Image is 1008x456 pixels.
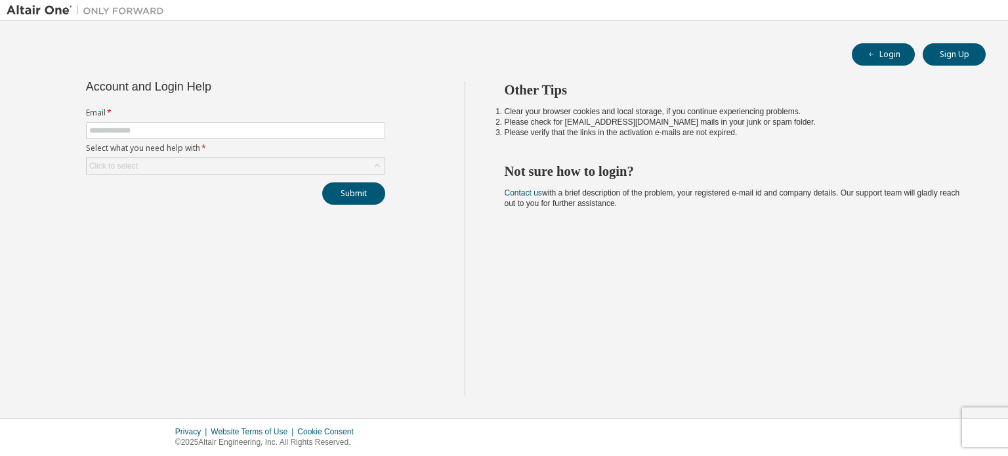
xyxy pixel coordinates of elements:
p: © 2025 Altair Engineering, Inc. All Rights Reserved. [175,437,362,448]
div: Click to select [89,161,138,171]
label: Select what you need help with [86,143,385,154]
span: with a brief description of the problem, your registered e-mail id and company details. Our suppo... [505,188,960,208]
button: Sign Up [923,43,986,66]
img: Altair One [7,4,171,17]
h2: Other Tips [505,81,963,98]
button: Submit [322,182,385,205]
li: Please verify that the links in the activation e-mails are not expired. [505,127,963,138]
div: Account and Login Help [86,81,325,92]
label: Email [86,108,385,118]
div: Privacy [175,426,211,437]
h2: Not sure how to login? [505,163,963,180]
div: Cookie Consent [297,426,361,437]
a: Contact us [505,188,542,197]
li: Clear your browser cookies and local storage, if you continue experiencing problems. [505,106,963,117]
div: Click to select [87,158,385,174]
div: Website Terms of Use [211,426,297,437]
li: Please check for [EMAIL_ADDRESS][DOMAIN_NAME] mails in your junk or spam folder. [505,117,963,127]
button: Login [852,43,915,66]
